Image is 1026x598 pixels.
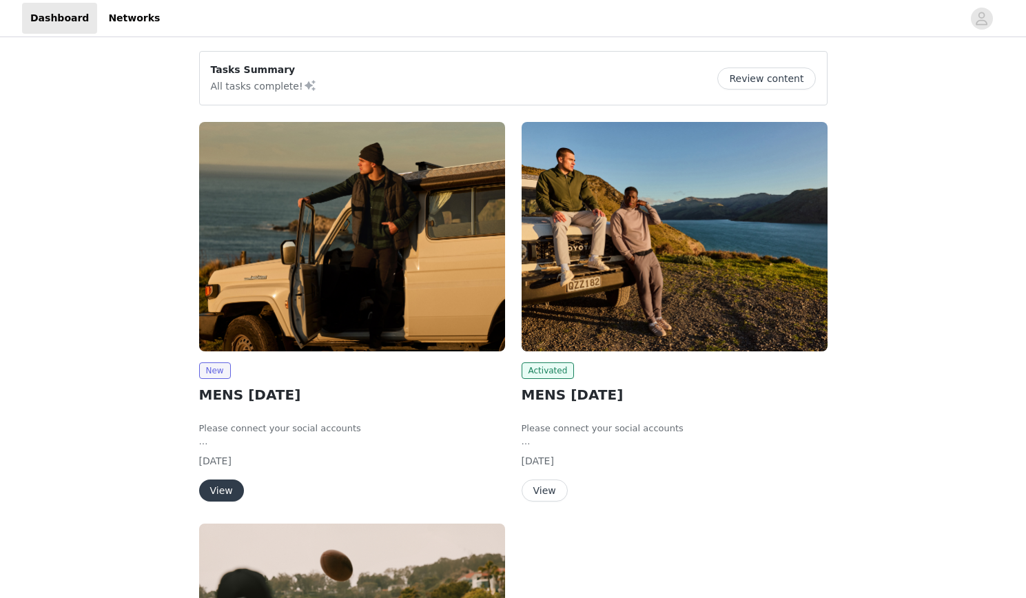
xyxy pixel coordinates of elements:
[199,384,505,405] h2: MENS [DATE]
[522,362,575,379] span: Activated
[100,3,168,34] a: Networks
[199,422,505,435] li: Please connect your social accounts
[522,486,568,496] a: View
[22,3,97,34] a: Dashboard
[211,77,317,94] p: All tasks complete!
[199,486,244,496] a: View
[522,122,828,351] img: Fabletics
[199,362,231,379] span: New
[211,63,317,77] p: Tasks Summary
[522,422,828,435] li: Please connect your social accounts
[199,480,244,502] button: View
[522,480,568,502] button: View
[522,384,828,405] h2: MENS [DATE]
[522,455,554,466] span: [DATE]
[199,122,505,351] img: Fabletics
[199,455,232,466] span: [DATE]
[975,8,988,30] div: avatar
[717,68,815,90] button: Review content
